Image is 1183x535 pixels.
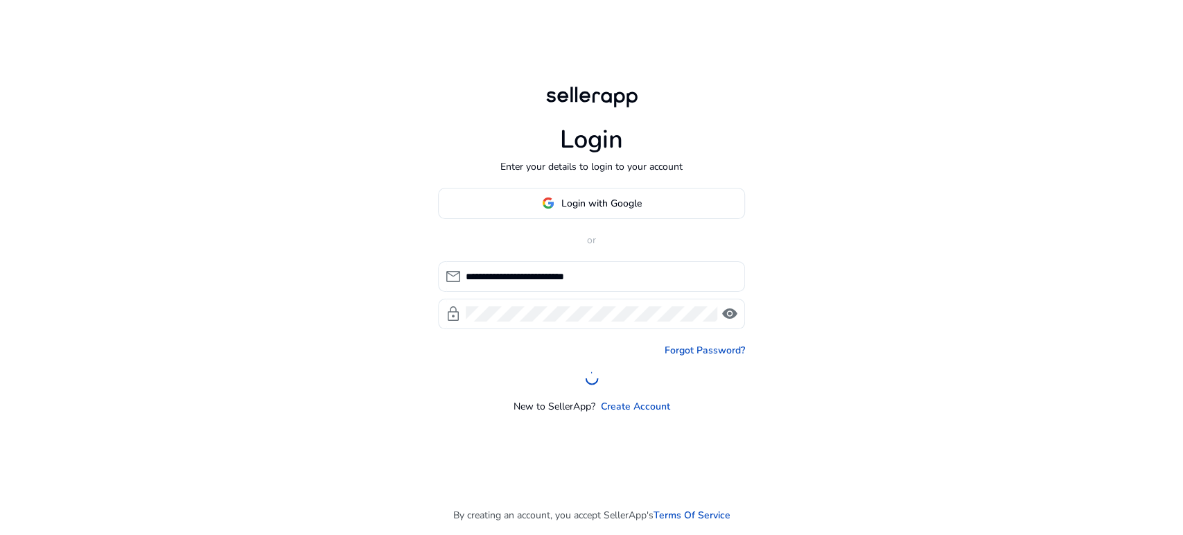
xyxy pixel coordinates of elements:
[561,196,642,211] span: Login with Google
[445,306,462,322] span: lock
[654,508,730,523] a: Terms Of Service
[560,125,623,155] h1: Login
[601,399,670,414] a: Create Account
[721,306,738,322] span: visibility
[445,268,462,285] span: mail
[514,399,595,414] p: New to SellerApp?
[438,233,745,247] p: or
[542,197,554,209] img: google-logo.svg
[665,343,745,358] a: Forgot Password?
[438,188,745,219] button: Login with Google
[500,159,683,174] p: Enter your details to login to your account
